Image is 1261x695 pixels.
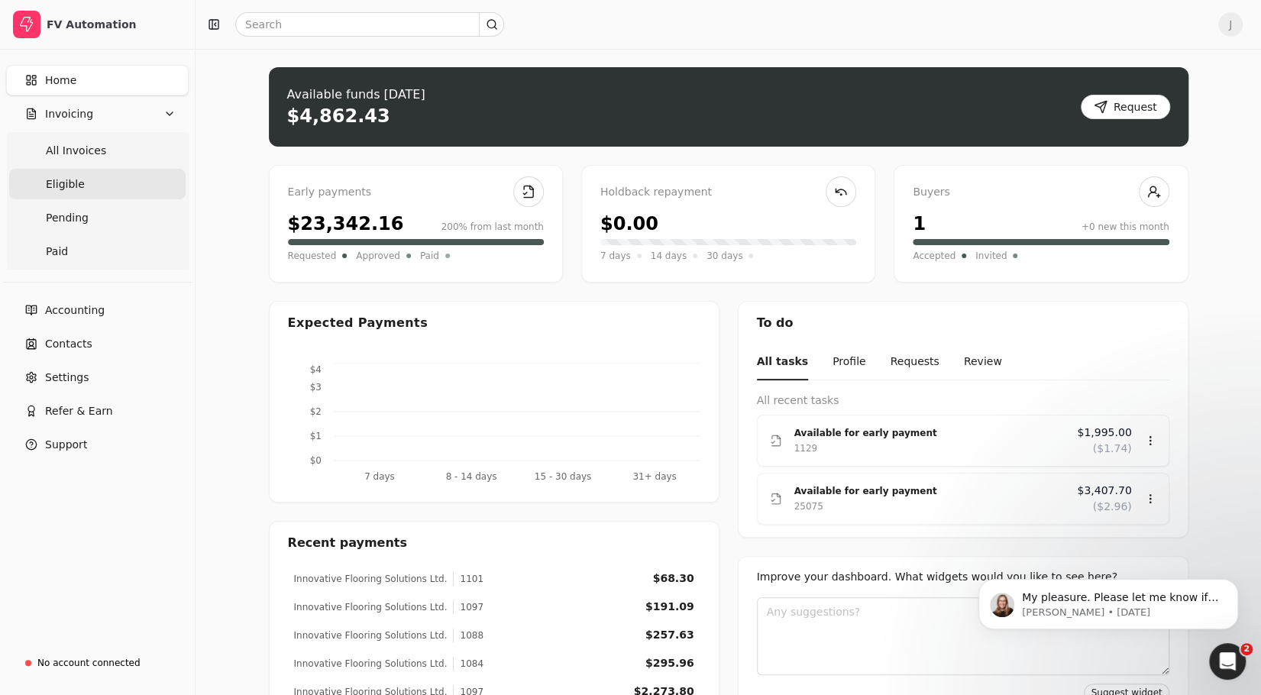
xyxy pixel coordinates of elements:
div: $191.09 [645,599,694,615]
a: Contacts [6,328,189,359]
div: 1097 [453,600,483,614]
div: $23,342.16 [288,210,404,238]
button: Request [1081,95,1170,119]
a: No account connected [6,649,189,677]
div: Improve your dashboard. What widgets would you like to see here? [757,569,1169,585]
button: Requests [890,344,939,380]
div: 1101 [453,572,483,586]
div: $0.00 [600,210,658,238]
div: 25075 [794,499,823,514]
span: Settings [45,370,89,386]
a: Accounting [6,295,189,325]
span: Paid [46,244,68,260]
div: FV Automation [47,17,182,32]
span: Approved [356,248,400,263]
div: 1084 [453,657,483,671]
div: Available for early payment [794,425,1065,441]
a: Home [6,65,189,95]
div: Innovative Flooring Solutions Ltd. [294,600,448,614]
span: 2 [1240,643,1253,655]
a: Settings [6,362,189,393]
tspan: 15 - 30 days [534,470,590,481]
button: All tasks [757,344,808,380]
div: 1088 [453,629,483,642]
span: Contacts [45,336,92,352]
div: Innovative Flooring Solutions Ltd. [294,629,448,642]
span: Home [45,73,76,89]
span: ($2.96) [1092,499,1131,515]
div: No account connected [37,656,141,670]
tspan: $4 [309,364,321,375]
iframe: Intercom notifications message [955,547,1261,654]
span: Refer & Earn [45,403,113,419]
div: Buyers [913,184,1169,201]
div: Expected Payments [288,314,428,332]
span: Invited [975,248,1007,263]
div: Holdback repayment [600,184,856,201]
div: $257.63 [645,627,694,643]
div: 1 [913,210,926,238]
button: Profile [833,344,866,380]
div: Early payments [288,184,544,201]
div: 200% from last month [441,220,544,234]
span: Pending [46,210,89,226]
span: Accepted [913,248,955,263]
div: Innovative Flooring Solutions Ltd. [294,572,448,586]
span: 14 days [651,248,687,263]
tspan: 7 days [364,470,395,481]
a: Pending [9,202,186,233]
span: Accounting [45,302,105,318]
span: 30 days [706,248,742,263]
div: All recent tasks [757,393,1169,409]
div: Innovative Flooring Solutions Ltd. [294,657,448,671]
div: $68.30 [652,571,694,587]
button: J [1218,12,1243,37]
button: Support [6,429,189,460]
input: Search [235,12,504,37]
div: Available funds [DATE] [287,86,425,104]
tspan: $3 [309,382,321,393]
button: Review [964,344,1002,380]
span: Paid [420,248,439,263]
span: 7 days [600,248,631,263]
span: $1,995.00 [1077,425,1131,441]
tspan: 8 - 14 days [445,470,496,481]
span: Eligible [46,176,85,192]
div: 1129 [794,441,818,456]
span: Requested [288,248,337,263]
div: Recent payments [270,522,719,564]
button: Invoicing [6,99,189,129]
button: Refer & Earn [6,396,189,426]
span: $3,407.70 [1077,483,1131,499]
span: ($1.74) [1092,441,1131,457]
a: Eligible [9,169,186,199]
div: +0 new this month [1082,220,1169,234]
tspan: $1 [309,431,321,441]
span: Invoicing [45,106,93,122]
div: To do [739,302,1188,344]
span: Support [45,437,87,453]
div: Available for early payment [794,483,1065,499]
tspan: $0 [309,455,321,466]
tspan: $2 [309,406,321,417]
div: $295.96 [645,655,694,671]
iframe: Intercom live chat [1209,643,1246,680]
tspan: 31+ days [632,470,676,481]
a: Paid [9,236,186,267]
a: All Invoices [9,135,186,166]
div: $4,862.43 [287,104,390,128]
span: All Invoices [46,143,106,159]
